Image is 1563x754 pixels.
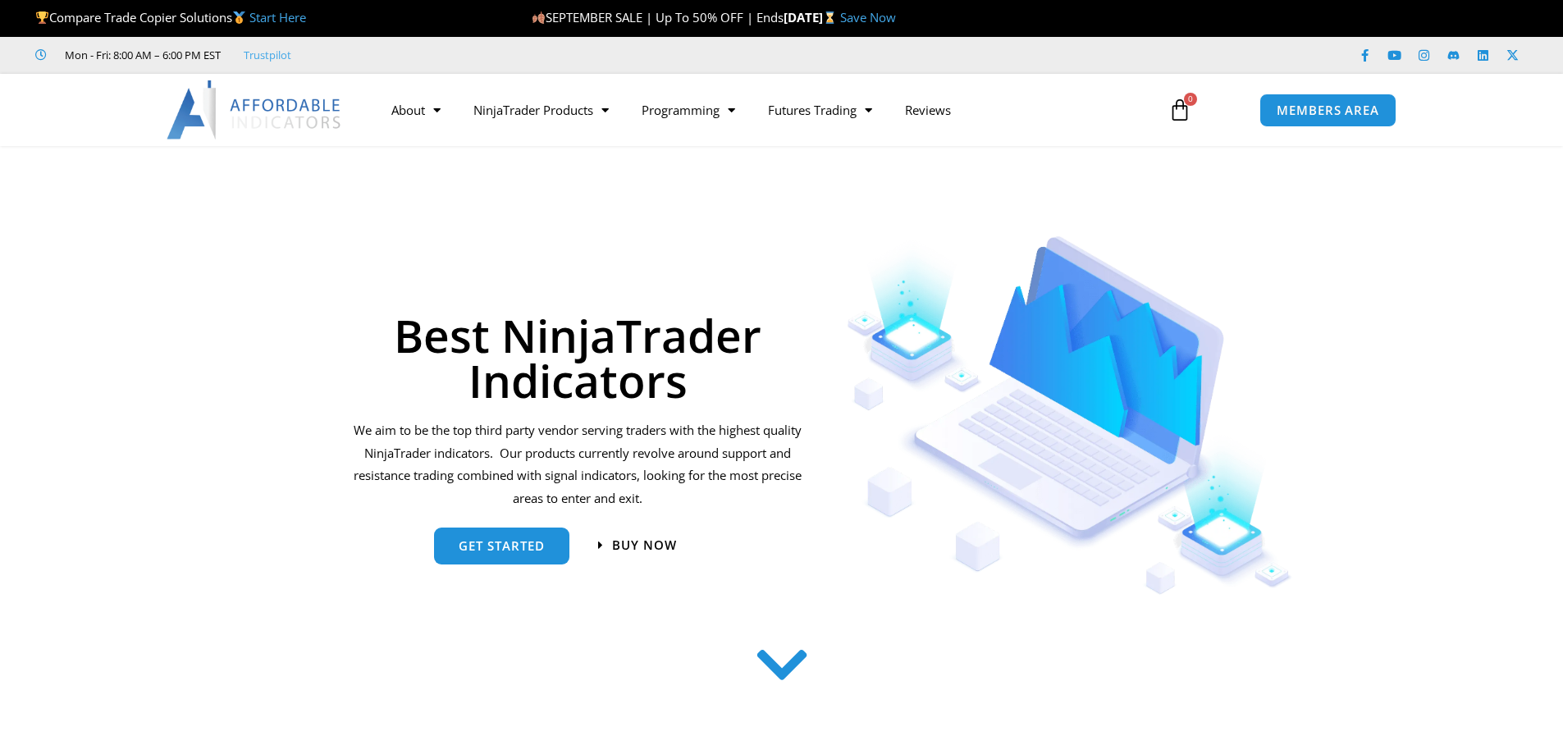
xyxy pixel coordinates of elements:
[351,313,805,403] h1: Best NinjaTrader Indicators
[532,9,784,25] span: SEPTEMBER SALE | Up To 50% OFF | Ends
[840,9,896,25] a: Save Now
[532,11,545,24] img: 🍂
[233,11,245,24] img: 🥇
[61,45,221,65] span: Mon - Fri: 8:00 AM – 6:00 PM EST
[375,91,1149,129] nav: Menu
[1184,93,1197,106] span: 0
[1277,104,1379,117] span: MEMBERS AREA
[167,80,343,139] img: LogoAI | Affordable Indicators – NinjaTrader
[457,91,625,129] a: NinjaTrader Products
[847,236,1292,595] img: Indicators 1 | Affordable Indicators – NinjaTrader
[598,539,677,551] a: Buy now
[612,539,677,551] span: Buy now
[434,528,569,564] a: get started
[752,91,889,129] a: Futures Trading
[249,9,306,25] a: Start Here
[375,91,457,129] a: About
[824,11,836,24] img: ⌛
[459,540,545,552] span: get started
[35,9,306,25] span: Compare Trade Copier Solutions
[889,91,967,129] a: Reviews
[1259,94,1396,127] a: MEMBERS AREA
[625,91,752,129] a: Programming
[784,9,840,25] strong: [DATE]
[351,419,805,510] p: We aim to be the top third party vendor serving traders with the highest quality NinjaTrader indi...
[36,11,48,24] img: 🏆
[1144,86,1216,134] a: 0
[244,45,291,65] a: Trustpilot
